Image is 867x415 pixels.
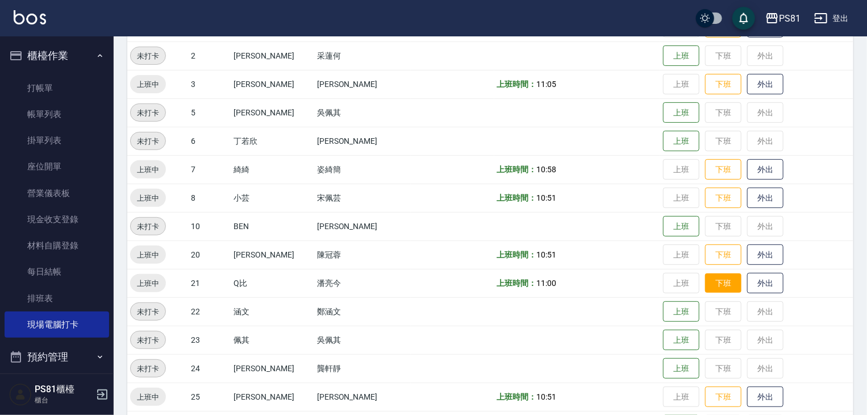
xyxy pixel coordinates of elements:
td: 吳佩其 [314,98,411,127]
span: 未打卡 [131,50,165,62]
span: 未打卡 [131,135,165,147]
a: 營業儀表板 [5,180,109,206]
span: 上班中 [130,249,166,261]
td: 3 [188,70,231,98]
div: PS81 [779,11,801,26]
td: [PERSON_NAME] [231,70,314,98]
button: 下班 [705,74,741,95]
td: 20 [188,240,231,269]
button: 外出 [747,244,783,265]
button: 下班 [705,188,741,209]
button: 下班 [705,387,741,408]
td: [PERSON_NAME] [314,70,411,98]
button: 下班 [705,244,741,265]
td: [PERSON_NAME] [231,42,314,70]
td: 采蓮何 [314,42,411,70]
span: 10:51 [536,250,556,259]
a: 座位開單 [5,153,109,180]
button: 下班 [705,159,741,180]
span: 11:00 [536,279,556,288]
td: 2 [188,42,231,70]
button: 櫃檯作業 [5,41,109,70]
h5: PS81櫃檯 [35,384,93,395]
span: 未打卡 [131,221,165,233]
td: 23 [188,326,231,354]
td: 宋佩芸 [314,184,411,212]
td: 潘亮今 [314,269,411,297]
span: 11:05 [536,80,556,89]
td: Q比 [231,269,314,297]
td: [PERSON_NAME] [231,98,314,127]
button: 外出 [747,273,783,294]
b: 上班時間： [497,392,537,401]
td: 22 [188,297,231,326]
td: 鄭涵文 [314,297,411,326]
a: 現金收支登錄 [5,206,109,233]
td: 小芸 [231,184,314,212]
img: Person [9,383,32,406]
td: 6 [188,127,231,155]
span: 未打卡 [131,107,165,119]
span: 未打卡 [131,306,165,318]
button: 報表及分析 [5,372,109,401]
button: 外出 [747,74,783,95]
td: 綺綺 [231,155,314,184]
b: 上班時間： [497,165,537,174]
button: 上班 [663,216,699,237]
td: 龔軒靜 [314,354,411,383]
td: [PERSON_NAME] [231,354,314,383]
td: 陳冠蓉 [314,240,411,269]
a: 排班表 [5,285,109,312]
button: PS81 [761,7,805,30]
span: 未打卡 [131,334,165,346]
td: 吳佩其 [314,326,411,354]
span: 10:51 [536,193,556,202]
span: 上班中 [130,192,166,204]
td: BEN [231,212,314,240]
button: 上班 [663,45,699,67]
button: 下班 [705,273,741,293]
button: 外出 [747,387,783,408]
td: 佩其 [231,326,314,354]
td: 10 [188,212,231,240]
button: 上班 [663,330,699,351]
button: 上班 [663,131,699,152]
a: 現場電腦打卡 [5,312,109,338]
a: 材料自購登錄 [5,233,109,259]
button: 上班 [663,102,699,123]
span: 未打卡 [131,363,165,375]
td: [PERSON_NAME] [314,127,411,155]
button: save [732,7,755,30]
td: 姿綺簡 [314,155,411,184]
td: 21 [188,269,231,297]
button: 上班 [663,301,699,322]
span: 10:58 [536,165,556,174]
a: 帳單列表 [5,101,109,127]
button: 登出 [810,8,853,29]
td: 8 [188,184,231,212]
img: Logo [14,10,46,24]
td: [PERSON_NAME] [231,240,314,269]
button: 外出 [747,188,783,209]
td: 丁若欣 [231,127,314,155]
td: 24 [188,354,231,383]
td: 5 [188,98,231,127]
td: [PERSON_NAME] [231,383,314,411]
a: 每日結帳 [5,259,109,285]
span: 上班中 [130,391,166,403]
td: 7 [188,155,231,184]
b: 上班時間： [497,80,537,89]
button: 預約管理 [5,342,109,372]
span: 上班中 [130,164,166,176]
td: [PERSON_NAME] [314,212,411,240]
button: 上班 [663,358,699,379]
a: 打帳單 [5,75,109,101]
button: 外出 [747,159,783,180]
span: 10:51 [536,392,556,401]
td: 涵文 [231,297,314,326]
a: 掛單列表 [5,127,109,153]
b: 上班時間： [497,193,537,202]
p: 櫃台 [35,395,93,405]
b: 上班時間： [497,250,537,259]
b: 上班時間： [497,279,537,288]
